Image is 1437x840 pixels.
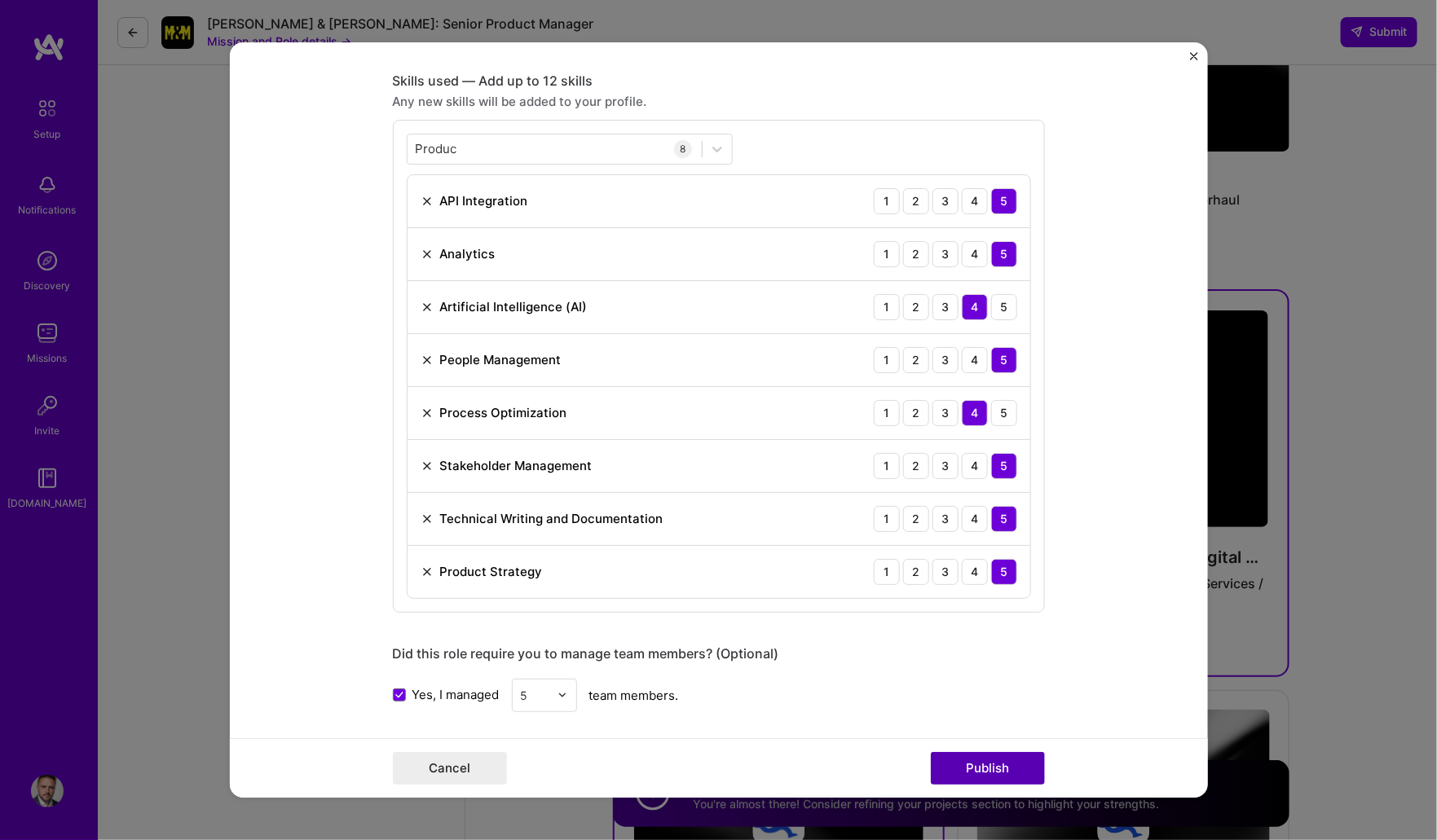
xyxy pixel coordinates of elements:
div: Technical Writing and Documentation [440,510,663,527]
div: 1 [874,559,900,585]
div: 1 [874,506,900,532]
div: 3 [932,347,959,373]
div: 4 [962,241,988,267]
img: Remove [421,565,434,578]
img: Remove [421,407,434,420]
div: 4 [962,400,988,426]
div: 4 [962,188,988,214]
div: 1 [874,241,900,267]
div: 5 [991,506,1017,532]
div: Skills used — Add up to 12 skills [393,73,1045,90]
div: 2 [903,347,929,373]
img: Remove [421,460,434,473]
div: 5 [991,241,1017,267]
div: team members. [393,679,1045,712]
div: 3 [932,188,959,214]
div: 2 [903,559,929,585]
button: Cancel [393,752,507,785]
div: 3 [932,453,959,479]
div: 5 [991,400,1017,426]
div: 1 [874,400,900,426]
div: 1 [874,188,900,214]
div: Process Optimization [440,404,567,421]
div: 2 [903,506,929,532]
img: Remove [421,195,434,208]
img: Remove [421,354,434,367]
div: 5 [991,559,1017,585]
div: 4 [962,506,988,532]
div: 3 [932,559,959,585]
div: 3 [932,294,959,320]
div: 4 [962,347,988,373]
button: Publish [931,752,1045,785]
img: Remove [421,512,434,526]
div: Product Strategy [440,563,543,580]
div: 1 [874,294,900,320]
div: 3 [932,506,959,532]
div: 1 [874,347,900,373]
div: 2 [903,294,929,320]
div: 2 [903,241,929,267]
div: 4 [962,559,988,585]
div: 2 [903,453,929,479]
img: Remove [421,301,434,314]
div: Stakeholder Management [440,457,593,474]
div: Artificial Intelligence (AI) [440,298,588,315]
div: 3 [932,241,959,267]
div: 4 [962,294,988,320]
div: 5 [991,347,1017,373]
img: Remove [421,248,434,261]
div: 4 [962,453,988,479]
button: Close [1190,52,1198,69]
img: drop icon [558,690,567,700]
div: Any new skills will be added to your profile. [393,93,1045,110]
div: 1 [874,453,900,479]
div: 5 [991,188,1017,214]
div: 8 [674,140,692,158]
div: 3 [932,400,959,426]
div: 2 [903,188,929,214]
span: Yes, I managed [412,686,500,703]
div: People Management [440,351,562,368]
div: 2 [903,400,929,426]
div: 5 [991,294,1017,320]
div: Did this role require you to manage team members? (Optional) [393,645,1045,662]
div: 5 [991,453,1017,479]
div: Analytics [440,245,496,262]
div: API Integration [440,192,528,209]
